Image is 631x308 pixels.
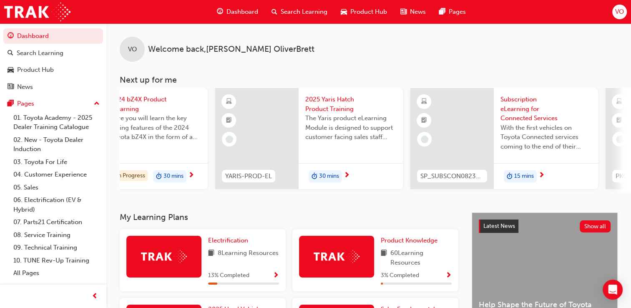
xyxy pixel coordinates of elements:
span: news-icon [400,7,407,17]
img: Trak [314,250,359,263]
div: News [17,82,33,92]
span: next-icon [344,172,350,179]
h3: My Learning Plans [120,212,458,222]
a: Product Hub [3,62,103,78]
a: 05. Sales [10,181,103,194]
span: Show Progress [445,272,452,280]
button: Pages [3,96,103,111]
div: Search Learning [17,48,63,58]
span: Latest News [483,222,515,230]
span: search-icon [272,7,277,17]
img: Trak [141,250,187,263]
a: YARIS-PROD-EL2025 Yaris Hatch Product TrainingThe Yaris product eLearning Module is designed to s... [215,88,403,189]
span: book-icon [208,248,214,259]
span: learningResourceType_ELEARNING-icon [616,96,622,107]
button: Show Progress [273,270,279,281]
span: 13 % Completed [208,271,249,280]
div: Pages [17,99,34,109]
a: Search Learning [3,45,103,61]
span: 30 mins [319,172,339,181]
span: learningRecordVerb_NONE-icon [421,136,428,143]
img: Trak [4,3,70,21]
span: VO [615,7,624,17]
span: VO [128,45,137,54]
span: 15 mins [514,172,534,181]
span: 2025 Yaris Hatch Product Training [305,95,396,114]
span: learningRecordVerb_NONE-icon [616,136,623,143]
a: 04. Customer Experience [10,168,103,181]
span: learningRecordVerb_NONE-icon [226,136,233,143]
span: pages-icon [439,7,445,17]
span: 60 Learning Resources [390,248,452,267]
a: 07. Parts21 Certification [10,216,103,229]
a: Dashboard [3,28,103,44]
a: 01. Toyota Academy - 2025 Dealer Training Catalogue [10,111,103,134]
span: booktick-icon [616,115,622,126]
span: Welcome back , [PERSON_NAME] OliverBrett [148,45,314,54]
button: VO [612,5,627,19]
span: 2024 bZ4X Product eLearning [110,95,201,114]
span: Product Knowledge [381,237,437,244]
a: search-iconSearch Learning [265,3,334,20]
a: news-iconNews [394,3,432,20]
span: duration-icon [507,171,513,182]
span: The Yaris product eLearning Module is designed to support customer facing sales staff with introd... [305,114,396,142]
span: guage-icon [217,7,223,17]
a: 09. Technical Training [10,241,103,254]
span: next-icon [188,172,194,179]
span: 30 mins [163,172,184,181]
a: Latest NewsShow all [479,220,611,233]
a: SP_SUBSCON0823_ELSubscription eLearning for Connected ServicesWith the first vehicles on Toyota C... [410,88,598,189]
span: next-icon [538,172,545,179]
span: Electrification [208,237,248,244]
span: car-icon [341,7,347,17]
span: learningResourceType_ELEARNING-icon [421,96,427,107]
span: Here you will learn the key selling features of the 2024 Toyota bZ4X in the form of a virtual 6-p... [110,114,201,142]
a: Product Knowledge [381,236,441,245]
span: Search Learning [281,7,327,17]
span: news-icon [8,83,14,91]
span: With the first vehicles on Toyota Connected services coming to the end of their complimentary per... [500,123,591,151]
span: booktick-icon [421,115,427,126]
span: News [410,7,426,17]
span: Product Hub [350,7,387,17]
span: Dashboard [226,7,258,17]
div: In Progress [113,170,148,182]
a: 02. New - Toyota Dealer Induction [10,134,103,156]
h3: Next up for me [106,75,631,85]
span: 3 % Completed [381,271,419,280]
span: SP_SUBSCON0823_EL [420,172,484,181]
span: duration-icon [156,171,162,182]
button: DashboardSearch LearningProduct HubNews [3,27,103,96]
button: Show Progress [445,270,452,281]
span: up-icon [94,98,100,109]
span: guage-icon [8,33,14,40]
a: 03. Toyota For Life [10,156,103,169]
a: 08. Service Training [10,229,103,242]
span: search-icon [8,50,13,57]
span: 8 Learning Resources [218,248,279,259]
a: guage-iconDashboard [210,3,265,20]
span: pages-icon [8,100,14,108]
a: 06. Electrification (EV & Hybrid) [10,194,103,216]
span: learningResourceType_ELEARNING-icon [226,96,232,107]
a: 10. TUNE Rev-Up Training [10,254,103,267]
div: Product Hub [17,65,54,75]
span: car-icon [8,66,14,74]
a: All Pages [10,267,103,280]
span: Subscription eLearning for Connected Services [500,95,591,123]
a: car-iconProduct Hub [334,3,394,20]
div: Open Intercom Messenger [603,280,623,300]
span: book-icon [381,248,387,267]
button: Show all [580,220,611,232]
a: pages-iconPages [432,3,473,20]
a: Electrification [208,236,251,245]
span: duration-icon [312,171,317,182]
a: News [3,79,103,95]
span: YARIS-PROD-EL [225,172,272,181]
span: Pages [449,7,466,17]
span: Show Progress [273,272,279,280]
span: booktick-icon [226,115,232,126]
